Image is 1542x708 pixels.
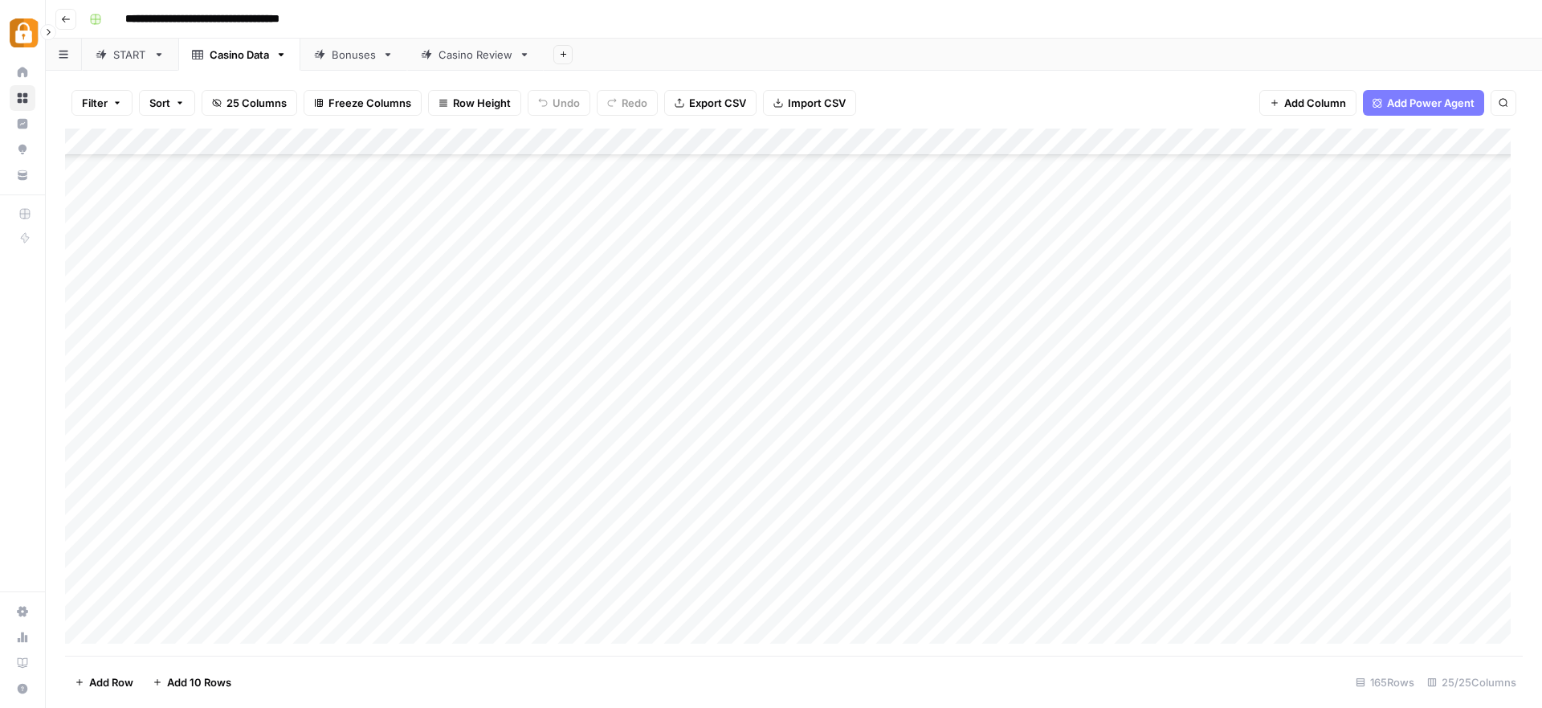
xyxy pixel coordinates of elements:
[10,111,35,137] a: Insights
[139,90,195,116] button: Sort
[597,90,658,116] button: Redo
[304,90,422,116] button: Freeze Columns
[1363,90,1484,116] button: Add Power Agent
[178,39,300,71] a: Casino Data
[82,39,178,71] a: START
[300,39,407,71] a: Bonuses
[167,674,231,690] span: Add 10 Rows
[1259,90,1356,116] button: Add Column
[328,95,411,111] span: Freeze Columns
[10,650,35,676] a: Learning Hub
[10,137,35,162] a: Opportunities
[788,95,846,111] span: Import CSV
[10,624,35,650] a: Usage
[1421,669,1523,695] div: 25/25 Columns
[439,47,512,63] div: Casino Review
[1284,95,1346,111] span: Add Column
[10,85,35,111] a: Browse
[10,162,35,188] a: Your Data
[65,669,143,695] button: Add Row
[10,18,39,47] img: Adzz Logo
[210,47,269,63] div: Casino Data
[71,90,133,116] button: Filter
[428,90,521,116] button: Row Height
[143,669,241,695] button: Add 10 Rows
[553,95,580,111] span: Undo
[332,47,376,63] div: Bonuses
[689,95,746,111] span: Export CSV
[407,39,544,71] a: Casino Review
[528,90,590,116] button: Undo
[226,95,287,111] span: 25 Columns
[453,95,511,111] span: Row Height
[202,90,297,116] button: 25 Columns
[10,13,35,53] button: Workspace: Adzz
[113,47,147,63] div: START
[664,90,757,116] button: Export CSV
[10,59,35,85] a: Home
[1387,95,1475,111] span: Add Power Agent
[10,676,35,702] button: Help + Support
[1349,669,1421,695] div: 165 Rows
[82,95,108,111] span: Filter
[149,95,170,111] span: Sort
[763,90,856,116] button: Import CSV
[622,95,647,111] span: Redo
[10,599,35,624] a: Settings
[89,674,133,690] span: Add Row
